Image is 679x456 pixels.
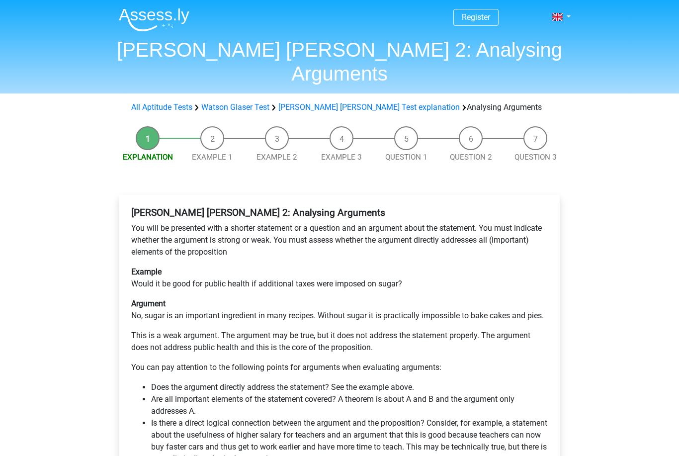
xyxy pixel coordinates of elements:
li: Are all important elements of the statement covered? A theorem is about A and B and the argument ... [151,393,548,417]
a: [PERSON_NAME] [PERSON_NAME] Test explanation [278,102,460,112]
img: Assessly [119,8,189,31]
div: Analysing Arguments [127,101,552,113]
li: Does the argument directly address the statement? See the example above. [151,381,548,393]
b: Example [131,267,162,276]
a: Question 3 [514,153,557,162]
p: You can pay attention to the following points for arguments when evaluating arguments: [131,362,548,373]
a: Explanation [123,153,173,162]
a: Register [462,12,490,22]
a: Example 3 [321,153,362,162]
p: This is a weak argument. The argument may be true, but it does not address the statement properly... [131,330,548,354]
b: Argument [131,299,166,308]
p: Would it be good for public health if additional taxes were imposed on sugar? [131,266,548,290]
p: You will be presented with a shorter statement or a question and an argument about the statement.... [131,222,548,258]
b: [PERSON_NAME] [PERSON_NAME] 2: Analysing Arguments [131,207,385,218]
a: All Aptitude Tests [131,102,192,112]
a: Question 1 [385,153,427,162]
a: Example 2 [256,153,297,162]
a: Example 1 [192,153,233,162]
a: Watson Glaser Test [201,102,269,112]
a: Question 2 [450,153,492,162]
p: No, sugar is an important ingredient in many recipes. Without sugar it is practically impossible ... [131,298,548,322]
h1: [PERSON_NAME] [PERSON_NAME] 2: Analysing Arguments [111,38,568,86]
